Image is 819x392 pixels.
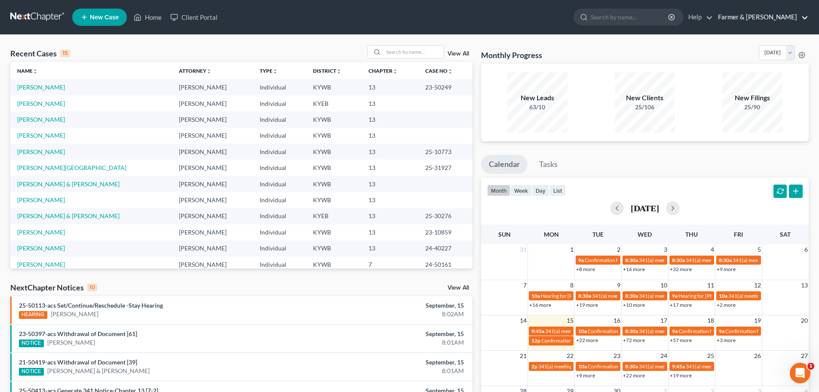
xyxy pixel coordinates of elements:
[306,256,362,272] td: KYWB
[578,328,587,334] span: 10a
[172,241,253,256] td: [PERSON_NAME]
[531,363,537,370] span: 2p
[531,328,544,334] span: 9:45a
[306,192,362,208] td: KYWB
[448,51,469,57] a: View All
[306,160,362,176] td: KYWB
[678,293,745,299] span: Hearing for [PERSON_NAME]
[684,9,713,25] a: Help
[17,83,65,91] a: [PERSON_NAME]
[800,351,809,361] span: 27
[321,338,464,347] div: 8:01AM
[588,363,685,370] span: Confirmation hearing for [PERSON_NAME]
[306,79,362,95] td: KYWB
[306,224,362,240] td: KYWB
[717,302,736,308] a: +2 more
[670,337,692,343] a: +57 more
[362,241,418,256] td: 13
[172,111,253,127] td: [PERSON_NAME]
[623,302,645,308] a: +10 more
[10,282,97,293] div: NextChapter Notices
[273,69,278,74] i: unfold_more
[510,185,532,196] button: week
[592,293,721,299] span: 341(a) meeting for [PERSON_NAME] & [PERSON_NAME]
[253,79,306,95] td: Individual
[507,103,567,111] div: 63/10
[19,340,44,347] div: NOTICE
[670,266,692,272] a: +32 more
[418,160,472,176] td: 25-31927
[569,244,574,255] span: 1
[672,328,678,334] span: 9a
[172,224,253,240] td: [PERSON_NAME]
[17,180,120,188] a: [PERSON_NAME] & [PERSON_NAME]
[529,302,551,308] a: +16 more
[714,9,808,25] a: Farmer & [PERSON_NAME]
[33,69,38,74] i: unfold_more
[17,196,65,204] a: [PERSON_NAME]
[362,208,418,224] td: 13
[362,176,418,192] td: 13
[47,367,150,375] a: [PERSON_NAME] & [PERSON_NAME]
[362,160,418,176] td: 13
[519,244,528,255] span: 31
[578,257,584,263] span: 9a
[753,280,762,290] span: 12
[166,9,222,25] a: Client Portal
[613,315,621,326] span: 16
[362,224,418,240] td: 13
[172,160,253,176] td: [PERSON_NAME]
[418,208,472,224] td: 25-30276
[51,310,98,318] a: [PERSON_NAME]
[321,310,464,318] div: 8:02AM
[19,368,44,376] div: NOTICE
[576,372,595,379] a: +9 more
[253,256,306,272] td: Individual
[722,93,782,103] div: New Filings
[19,311,47,319] div: HEARING
[623,372,645,379] a: +22 more
[313,68,341,74] a: Districtunfold_more
[17,212,120,219] a: [PERSON_NAME] & [PERSON_NAME]
[253,128,306,144] td: Individual
[253,224,306,240] td: Individual
[179,68,212,74] a: Attorneyunfold_more
[615,103,675,111] div: 25/106
[569,280,574,290] span: 8
[639,257,722,263] span: 341(a) meeting for [PERSON_NAME]
[591,9,669,25] input: Search by name...
[638,231,652,238] span: Wed
[790,363,810,383] iframe: Intercom live chat
[129,9,166,25] a: Home
[87,284,97,291] div: 10
[17,261,65,268] a: [PERSON_NAME]
[670,372,692,379] a: +19 more
[448,69,453,74] i: unfold_more
[532,185,549,196] button: day
[566,315,574,326] span: 15
[253,176,306,192] td: Individual
[522,280,528,290] span: 7
[531,293,540,299] span: 10a
[90,14,119,21] span: New Case
[383,46,444,58] input: Search by name...
[585,257,682,263] span: Confirmation hearing for [PERSON_NAME]
[625,257,638,263] span: 8:30a
[253,241,306,256] td: Individual
[670,302,692,308] a: +17 more
[576,302,598,308] a: +19 more
[260,68,278,74] a: Typeunfold_more
[306,128,362,144] td: KYWB
[17,132,65,139] a: [PERSON_NAME]
[541,337,684,344] span: Confirmation hearing for [PERSON_NAME] & [PERSON_NAME]
[498,231,511,238] span: Sun
[616,244,621,255] span: 2
[172,144,253,160] td: [PERSON_NAME]
[418,256,472,272] td: 24-50161
[19,302,163,309] a: 25-50113-acs Set/Continue/Reschedule -Stay Hearing
[678,328,776,334] span: Confirmation hearing for [PERSON_NAME]
[613,351,621,361] span: 23
[710,244,715,255] span: 4
[17,100,65,107] a: [PERSON_NAME]
[659,280,668,290] span: 10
